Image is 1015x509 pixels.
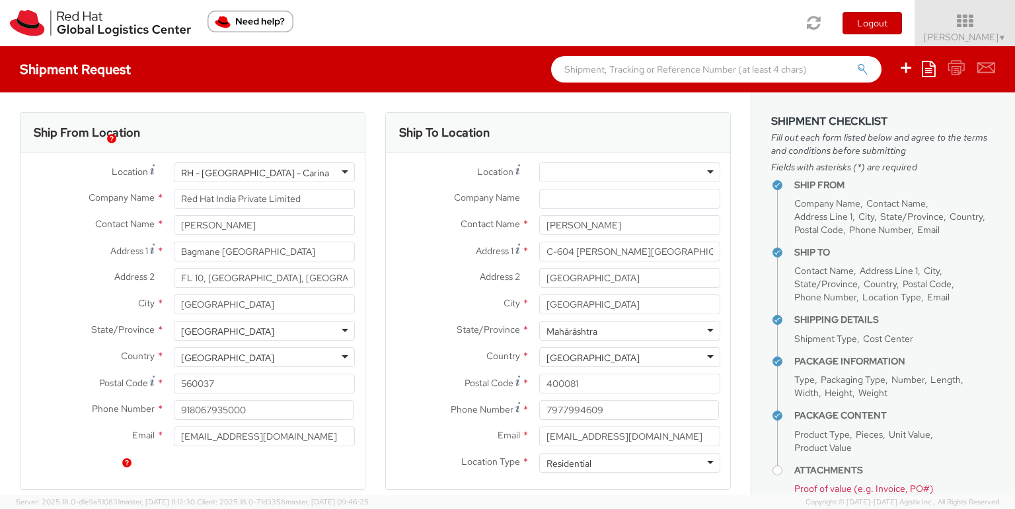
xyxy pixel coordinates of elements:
[794,265,854,277] span: Contact Name
[771,160,995,174] span: Fields with asterisks (*) are required
[821,374,885,386] span: Packaging Type
[794,180,995,190] h4: Ship From
[794,356,995,366] h4: Package Information
[806,497,999,508] span: Copyright © [DATE]-[DATE] Agistix Inc., All Rights Reserved
[860,265,918,277] span: Address Line 1
[849,224,911,236] span: Phone Number
[498,429,520,441] span: Email
[34,126,140,139] h3: Ship From Location
[930,374,961,386] span: Length
[399,126,490,139] h3: Ship To Location
[794,374,815,386] span: Type
[112,166,148,178] span: Location
[91,323,155,335] span: State/Province
[181,351,274,364] div: [GEOGRAPHIC_DATA]
[476,245,513,257] span: Address 1
[924,31,1006,43] span: [PERSON_NAME]
[551,56,882,83] input: Shipment, Tracking or Reference Number (at least 4 chars)
[794,411,995,421] h4: Package Content
[794,224,843,236] span: Postal Code
[451,403,513,415] span: Phone Number
[825,387,852,399] span: Height
[120,497,195,506] span: master, [DATE] 11:12:30
[504,297,520,309] span: City
[794,248,995,257] h4: Ship To
[546,351,640,364] div: [GEOGRAPHIC_DATA]
[132,429,155,441] span: Email
[880,211,944,222] span: State/Province
[903,278,952,290] span: Postal Code
[138,297,155,309] span: City
[864,278,897,290] span: Country
[461,218,520,230] span: Contact Name
[889,428,930,440] span: Unit Value
[10,10,191,36] img: rh-logistics-00dfa346123c4ec078e1.svg
[285,497,369,506] span: master, [DATE] 09:46:25
[794,315,995,325] h4: Shipping Details
[197,497,369,506] span: Client: 2025.18.0-71d3358
[794,428,850,440] span: Product Type
[924,265,940,277] span: City
[794,442,852,454] span: Product Value
[181,166,329,180] div: RH - [GEOGRAPHIC_DATA] - Carina
[794,291,856,303] span: Phone Number
[927,291,950,303] span: Email
[866,197,926,209] span: Contact Name
[843,12,902,34] button: Logout
[917,224,940,236] span: Email
[92,403,155,415] span: Phone Number
[546,457,591,470] div: Residential
[771,131,995,157] span: Fill out each form listed below and agree to the terms and conditions before submitting
[16,497,195,506] span: Server: 2025.18.0-d1e9a510831
[457,323,520,335] span: State/Province
[794,465,995,475] h4: Attachments
[20,62,131,77] h4: Shipment Request
[461,456,520,467] span: Location Type
[858,387,887,399] span: Weight
[950,211,983,222] span: Country
[121,350,155,362] span: Country
[891,374,924,386] span: Number
[794,197,860,209] span: Company Name
[207,11,293,32] button: Need help?
[862,291,921,303] span: Location Type
[794,483,934,494] span: Proof of value (e.g. Invoice, PO#)
[480,271,520,283] span: Address 2
[114,271,155,283] span: Address 2
[794,333,857,345] span: Shipment Type
[856,428,883,440] span: Pieces
[794,278,858,290] span: State/Province
[181,325,274,338] div: [GEOGRAPHIC_DATA]
[863,333,913,345] span: Cost Center
[477,166,513,178] span: Location
[99,377,148,389] span: Postal Code
[89,191,155,203] span: Company Name
[465,377,513,389] span: Postal Code
[771,116,995,127] h3: Shipment Checklist
[110,245,148,257] span: Address 1
[95,218,155,230] span: Contact Name
[858,211,874,222] span: City
[546,325,597,338] div: Mahārāshtra
[486,350,520,362] span: Country
[794,211,852,222] span: Address Line 1
[794,387,819,399] span: Width
[454,191,520,203] span: Company Name
[998,32,1006,43] span: ▼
